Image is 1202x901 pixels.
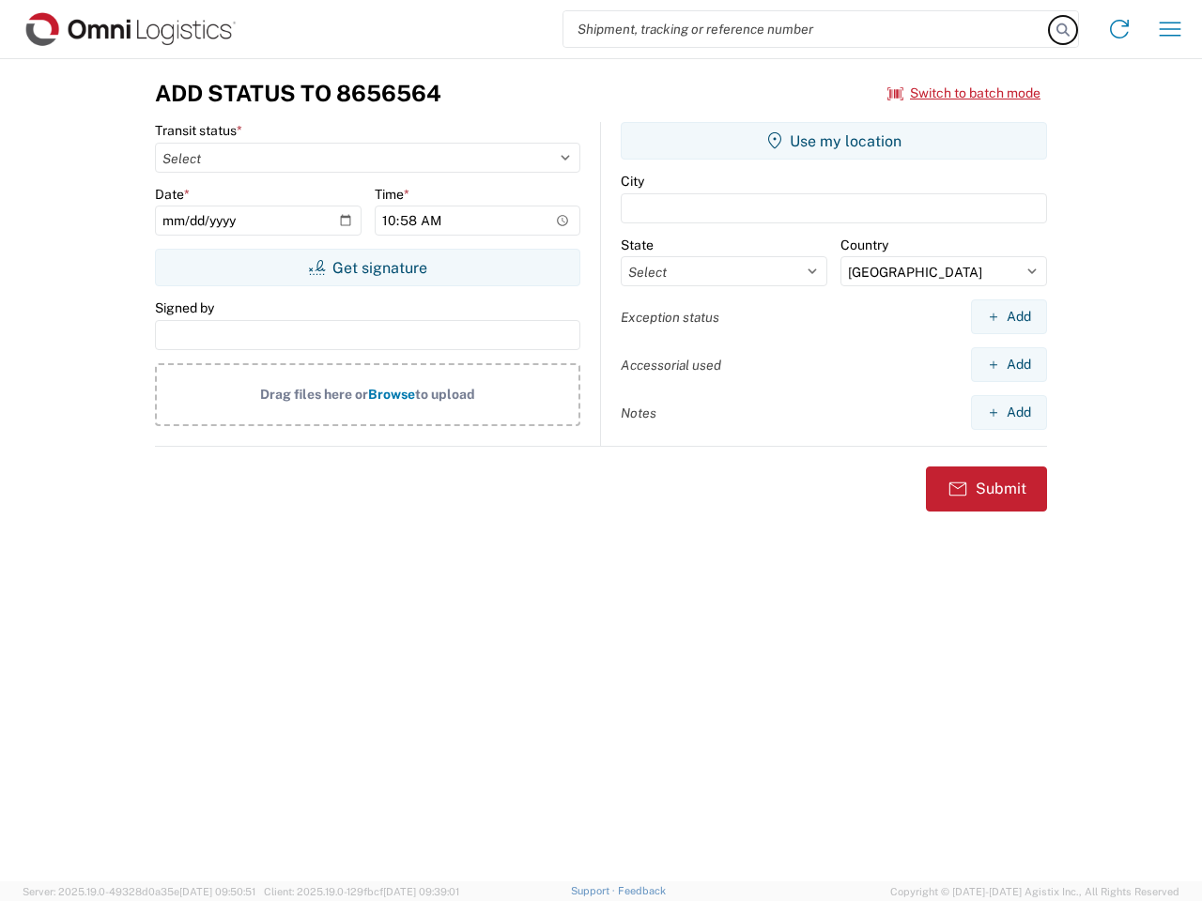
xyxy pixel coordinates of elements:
span: Client: 2025.19.0-129fbcf [264,886,459,897]
label: Country [840,237,888,253]
a: Support [571,885,618,896]
span: to upload [415,387,475,402]
span: [DATE] 09:39:01 [383,886,459,897]
label: Date [155,186,190,203]
label: State [621,237,654,253]
label: Signed by [155,299,214,316]
h3: Add Status to 8656564 [155,80,441,107]
span: Copyright © [DATE]-[DATE] Agistix Inc., All Rights Reserved [890,883,1179,900]
label: Accessorial used [621,357,721,374]
label: Time [375,186,409,203]
button: Add [971,299,1047,334]
label: City [621,173,644,190]
label: Transit status [155,122,242,139]
button: Submit [926,466,1047,512]
input: Shipment, tracking or reference number [563,11,1050,47]
span: Browse [368,387,415,402]
button: Add [971,395,1047,430]
button: Use my location [621,122,1047,160]
label: Exception status [621,309,719,326]
button: Add [971,347,1047,382]
label: Notes [621,405,656,421]
button: Switch to batch mode [887,78,1040,109]
a: Feedback [618,885,666,896]
span: Server: 2025.19.0-49328d0a35e [23,886,255,897]
button: Get signature [155,249,580,286]
span: Drag files here or [260,387,368,402]
span: [DATE] 09:50:51 [179,886,255,897]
